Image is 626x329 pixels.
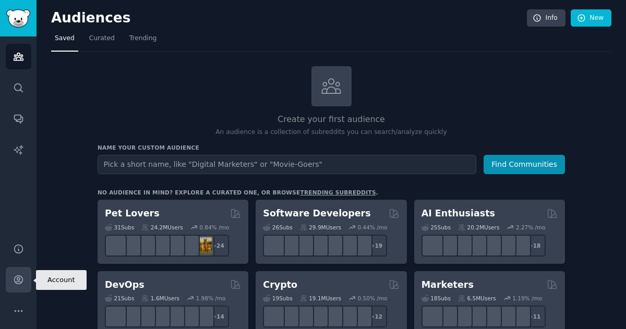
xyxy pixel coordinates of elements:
div: 24.2M Users [141,224,183,231]
div: 1.19 % /mo [512,295,542,302]
div: 29.9M Users [300,224,341,231]
h2: Audiences [51,10,527,27]
h2: AI Enthusiasts [422,207,495,220]
img: dogbreed [196,237,212,253]
div: 6.5M Users [458,295,496,302]
img: web3 [310,309,326,325]
img: ArtificalIntelligence [512,237,528,253]
img: content_marketing [424,309,440,325]
img: defiblockchain [324,309,341,325]
img: chatgpt_promptDesign [468,237,484,253]
img: ballpython [123,237,139,253]
img: OpenAIDev [497,237,513,253]
span: Trending [129,34,156,43]
img: googleads [483,309,499,325]
h2: Marketers [422,278,474,291]
img: PlatformEngineers [196,309,212,325]
span: Curated [89,34,115,43]
img: learnjavascript [295,237,311,253]
img: chatgpt_prompts_ [483,237,499,253]
span: Saved [55,34,75,43]
div: 26 Sub s [263,224,292,231]
img: cockatiel [166,237,183,253]
img: elixir [354,237,370,253]
div: + 19 [365,235,387,257]
a: Saved [51,30,78,52]
div: 1.98 % /mo [196,295,226,302]
div: + 12 [365,306,387,327]
img: AItoolsCatalog [453,237,469,253]
img: GummySearch logo [6,9,30,28]
div: 0.84 % /mo [199,224,229,231]
img: turtle [152,237,168,253]
img: bigseo [439,309,455,325]
div: + 24 [207,235,229,257]
div: 18 Sub s [422,295,451,302]
div: + 18 [524,235,546,257]
img: aws_cdk [181,309,197,325]
img: defi_ [354,309,370,325]
img: DeepSeek [439,237,455,253]
img: PetAdvice [181,237,197,253]
img: Docker_DevOps [137,309,153,325]
button: Find Communities [484,155,565,174]
img: 0xPolygon [281,309,297,325]
div: 0.50 % /mo [358,295,388,302]
div: 21 Sub s [105,295,134,302]
a: trending subreddits [300,189,376,196]
div: 31 Sub s [105,224,134,231]
a: New [571,9,611,27]
div: 0.44 % /mo [358,224,388,231]
a: Trending [126,30,160,52]
div: + 14 [207,306,229,327]
h2: Software Developers [263,207,370,220]
img: herpetology [108,237,124,253]
img: reactnative [324,237,341,253]
div: 25 Sub s [422,224,451,231]
img: AskMarketing [453,309,469,325]
img: csharp [266,237,282,253]
img: CryptoNews [339,309,355,325]
a: Curated [86,30,118,52]
div: 20.2M Users [458,224,499,231]
img: software [281,237,297,253]
div: 19.1M Users [300,295,341,302]
div: 19 Sub s [263,295,292,302]
img: iOSProgramming [310,237,326,253]
img: ethfinance [266,309,282,325]
div: + 11 [524,306,546,327]
a: Info [527,9,565,27]
div: 2.27 % /mo [516,224,546,231]
img: AskComputerScience [339,237,355,253]
img: GoogleGeminiAI [424,237,440,253]
img: DevOpsLinks [152,309,168,325]
img: ethstaker [295,309,311,325]
img: leopardgeckos [137,237,153,253]
img: azuredevops [108,309,124,325]
div: 1.6M Users [141,295,179,302]
h2: Crypto [263,278,297,291]
h2: DevOps [105,278,145,291]
img: platformengineering [166,309,183,325]
h3: Name your custom audience [98,144,565,151]
h2: Create your first audience [98,113,565,126]
p: An audience is a collection of subreddits you can search/analyze quickly [98,128,565,137]
img: AWS_Certified_Experts [123,309,139,325]
img: OnlineMarketing [512,309,528,325]
img: MarketingResearch [497,309,513,325]
div: No audience in mind? Explore a curated one, or browse . [98,189,378,196]
img: Emailmarketing [468,309,484,325]
input: Pick a short name, like "Digital Marketers" or "Movie-Goers" [98,155,476,174]
h2: Pet Lovers [105,207,160,220]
